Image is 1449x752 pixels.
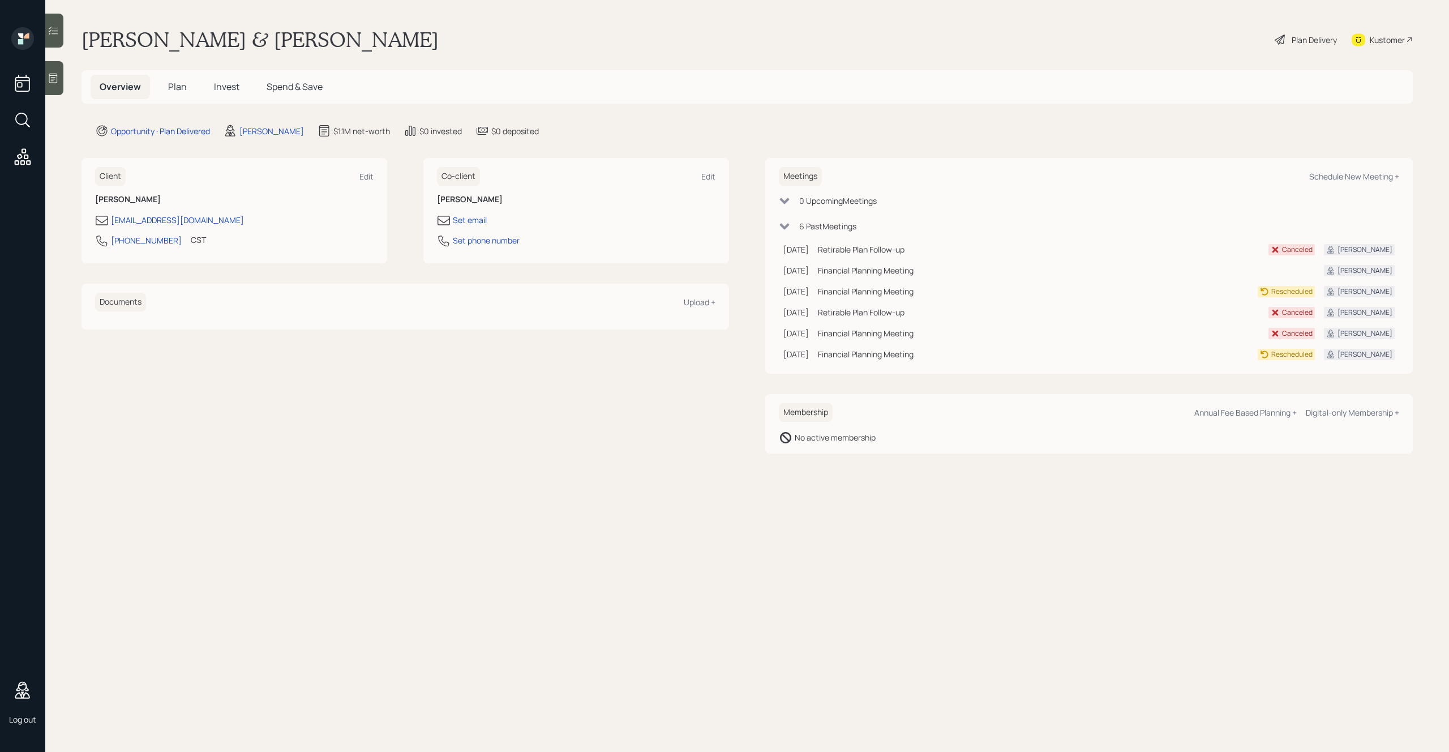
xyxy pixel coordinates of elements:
[783,327,809,339] div: [DATE]
[111,125,210,137] div: Opportunity · Plan Delivered
[1282,328,1313,339] div: Canceled
[419,125,462,137] div: $0 invested
[359,171,374,182] div: Edit
[111,214,244,226] div: [EMAIL_ADDRESS][DOMAIN_NAME]
[1337,349,1392,360] div: [PERSON_NAME]
[783,264,809,276] div: [DATE]
[799,195,877,207] div: 0 Upcoming Meeting s
[9,714,36,725] div: Log out
[799,220,856,232] div: 6 Past Meeting s
[1282,307,1313,318] div: Canceled
[701,171,715,182] div: Edit
[191,234,206,246] div: CST
[818,264,1249,276] div: Financial Planning Meeting
[818,348,1249,360] div: Financial Planning Meeting
[783,285,809,297] div: [DATE]
[818,306,1249,318] div: Retirable Plan Follow-up
[100,80,141,93] span: Overview
[795,431,876,443] div: No active membership
[779,167,822,186] h6: Meetings
[1271,287,1313,297] div: Rescheduled
[267,80,323,93] span: Spend & Save
[1337,307,1392,318] div: [PERSON_NAME]
[168,80,187,93] span: Plan
[1370,34,1405,46] div: Kustomer
[437,195,715,204] h6: [PERSON_NAME]
[1337,266,1392,276] div: [PERSON_NAME]
[1337,328,1392,339] div: [PERSON_NAME]
[818,243,1249,255] div: Retirable Plan Follow-up
[111,234,182,246] div: [PHONE_NUMBER]
[1194,407,1297,418] div: Annual Fee Based Planning +
[783,348,809,360] div: [DATE]
[779,403,833,422] h6: Membership
[95,293,146,311] h6: Documents
[1306,407,1399,418] div: Digital-only Membership +
[1337,287,1392,297] div: [PERSON_NAME]
[214,80,239,93] span: Invest
[818,285,1249,297] div: Financial Planning Meeting
[437,167,480,186] h6: Co-client
[333,125,390,137] div: $1.1M net-worth
[1271,349,1313,360] div: Rescheduled
[239,125,304,137] div: [PERSON_NAME]
[453,214,487,226] div: Set email
[783,243,809,255] div: [DATE]
[783,306,809,318] div: [DATE]
[82,27,439,52] h1: [PERSON_NAME] & [PERSON_NAME]
[684,297,715,307] div: Upload +
[818,327,1249,339] div: Financial Planning Meeting
[453,234,520,246] div: Set phone number
[1282,245,1313,255] div: Canceled
[1292,34,1337,46] div: Plan Delivery
[95,195,374,204] h6: [PERSON_NAME]
[1309,171,1399,182] div: Schedule New Meeting +
[1337,245,1392,255] div: [PERSON_NAME]
[491,125,539,137] div: $0 deposited
[95,167,126,186] h6: Client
